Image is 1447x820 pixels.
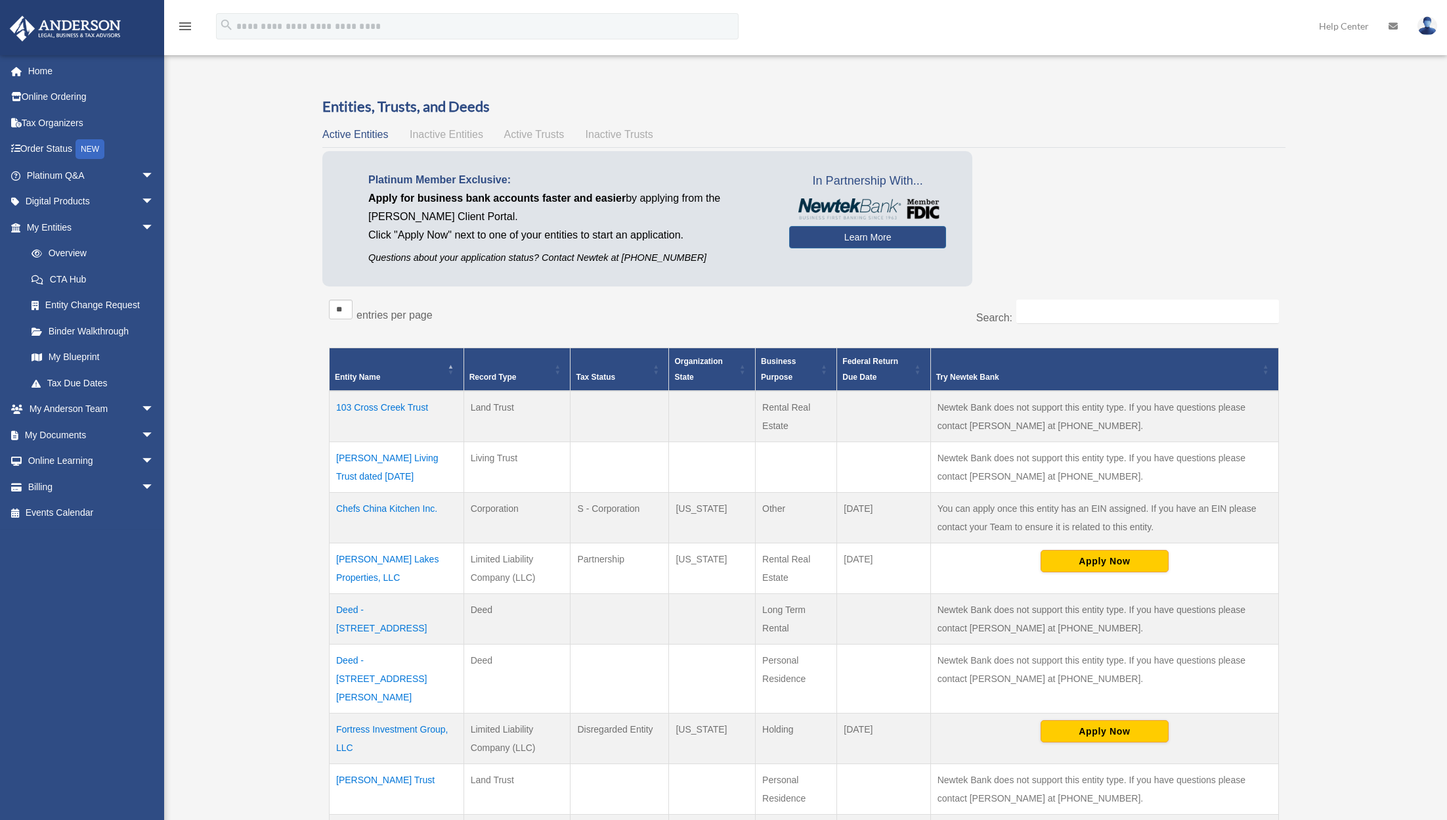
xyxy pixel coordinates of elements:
td: Deed - [STREET_ADDRESS] [330,594,464,645]
span: arrow_drop_down [141,422,167,449]
a: Tax Due Dates [18,370,167,396]
img: NewtekBankLogoSM.png [796,198,939,219]
a: My Documentsarrow_drop_down [9,422,174,448]
a: Learn More [789,226,946,248]
span: arrow_drop_down [141,162,167,189]
td: Rental Real Estate [756,543,837,594]
td: Land Trust [464,764,571,815]
a: Billingarrow_drop_down [9,474,174,500]
img: Anderson Advisors Platinum Portal [6,16,125,41]
td: [US_STATE] [669,714,756,764]
td: Corporation [464,493,571,543]
i: menu [177,18,193,34]
td: Rental Real Estate [756,391,837,442]
td: S - Corporation [571,493,669,543]
a: CTA Hub [18,266,167,292]
th: Federal Return Due Date: Activate to sort [837,348,930,392]
label: Search: [976,312,1012,323]
span: Federal Return Due Date [842,357,898,382]
td: Newtek Bank does not support this entity type. If you have questions please contact [PERSON_NAME]... [930,594,1278,645]
td: [PERSON_NAME] Trust [330,764,464,815]
a: Platinum Q&Aarrow_drop_down [9,162,174,189]
button: Apply Now [1041,550,1169,572]
td: [US_STATE] [669,493,756,543]
div: NEW [76,139,104,159]
p: Click "Apply Now" next to one of your entities to start an application. [368,226,769,244]
td: Long Term Rental [756,594,837,645]
td: Limited Liability Company (LLC) [464,714,571,764]
td: Land Trust [464,391,571,442]
a: Home [9,58,174,84]
td: Disregarded Entity [571,714,669,764]
td: You can apply once this entity has an EIN assigned. If you have an EIN please contact your Team t... [930,493,1278,543]
td: [DATE] [837,714,930,764]
td: Personal Residence [756,645,837,714]
span: arrow_drop_down [141,474,167,501]
a: Entity Change Request [18,292,167,319]
td: Fortress Investment Group, LLC [330,714,464,764]
td: Chefs China Kitchen Inc. [330,493,464,543]
a: Binder Walkthrough [18,318,167,344]
span: Record Type [469,373,517,382]
a: Online Ordering [9,84,174,110]
a: Tax Organizers [9,110,174,136]
td: Newtek Bank does not support this entity type. If you have questions please contact [PERSON_NAME]... [930,645,1278,714]
td: Newtek Bank does not support this entity type. If you have questions please contact [PERSON_NAME]... [930,391,1278,442]
th: Entity Name: Activate to invert sorting [330,348,464,392]
td: Limited Liability Company (LLC) [464,543,571,594]
h3: Entities, Trusts, and Deeds [322,97,1285,117]
td: Living Trust [464,442,571,493]
td: Deed [464,645,571,714]
td: [DATE] [837,493,930,543]
span: Entity Name [335,373,380,382]
th: Record Type: Activate to sort [464,348,571,392]
span: arrow_drop_down [141,214,167,241]
td: Newtek Bank does not support this entity type. If you have questions please contact [PERSON_NAME]... [930,764,1278,815]
a: My Entitiesarrow_drop_down [9,214,167,240]
span: In Partnership With... [789,171,946,192]
td: Partnership [571,543,669,594]
td: [PERSON_NAME] Lakes Properties, LLC [330,543,464,594]
span: arrow_drop_down [141,189,167,216]
span: Apply for business bank accounts faster and easier [368,193,626,204]
p: by applying from the [PERSON_NAME] Client Portal. [368,189,769,226]
td: Deed - [STREET_ADDRESS][PERSON_NAME] [330,645,464,714]
span: Inactive Trusts [586,129,653,140]
td: Newtek Bank does not support this entity type. If you have questions please contact [PERSON_NAME]... [930,442,1278,493]
a: Events Calendar [9,500,174,526]
label: entries per page [356,309,433,321]
span: Active Trusts [504,129,565,140]
a: menu [177,23,193,34]
a: Online Learningarrow_drop_down [9,448,174,474]
td: Deed [464,594,571,645]
td: Personal Residence [756,764,837,815]
a: Overview [18,240,161,267]
span: arrow_drop_down [141,396,167,423]
td: [PERSON_NAME] Living Trust dated [DATE] [330,442,464,493]
td: Holding [756,714,837,764]
p: Platinum Member Exclusive: [368,171,769,189]
i: search [219,18,234,32]
span: Organization State [674,357,722,382]
td: [US_STATE] [669,543,756,594]
td: Other [756,493,837,543]
th: Organization State: Activate to sort [669,348,756,392]
span: arrow_drop_down [141,448,167,475]
p: Questions about your application status? Contact Newtek at [PHONE_NUMBER] [368,250,769,266]
a: My Blueprint [18,344,167,371]
a: Order StatusNEW [9,136,174,163]
td: 103 Cross Creek Trust [330,391,464,442]
button: Apply Now [1041,720,1169,742]
span: Inactive Entities [410,129,483,140]
td: [DATE] [837,543,930,594]
a: Digital Productsarrow_drop_down [9,189,174,215]
div: Try Newtek Bank [936,369,1259,385]
span: Tax Status [576,373,615,382]
a: My Anderson Teamarrow_drop_down [9,396,174,422]
th: Business Purpose: Activate to sort [756,348,837,392]
th: Tax Status: Activate to sort [571,348,669,392]
span: Active Entities [322,129,388,140]
span: Business Purpose [761,357,796,382]
th: Try Newtek Bank : Activate to sort [930,348,1278,392]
